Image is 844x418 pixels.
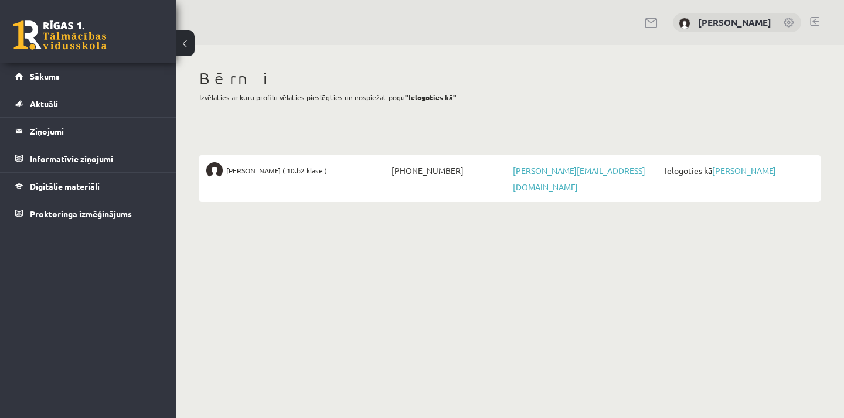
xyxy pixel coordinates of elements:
span: Ielogoties kā [662,162,814,179]
a: [PERSON_NAME] [698,16,771,28]
img: Edgars Mažis [679,18,690,29]
legend: Ziņojumi [30,118,161,145]
h1: Bērni [199,68,821,88]
a: Proktoringa izmēģinājums [15,200,161,227]
a: Digitālie materiāli [15,173,161,200]
b: "Ielogoties kā" [405,92,457,102]
a: Sākums [15,63,161,90]
span: Sākums [30,71,60,81]
span: [PERSON_NAME] ( 10.b2 klase ) [226,162,327,179]
span: Proktoringa izmēģinājums [30,208,132,219]
span: Aktuāli [30,98,58,109]
legend: Informatīvie ziņojumi [30,145,161,172]
a: Aktuāli [15,90,161,117]
a: Rīgas 1. Tālmācības vidusskola [13,20,107,50]
span: Digitālie materiāli [30,181,100,191]
p: Izvēlaties ar kuru profilu vēlaties pieslēgties un nospiežat pogu [199,92,821,102]
img: Daniels Andrejs Mažis [206,162,223,179]
a: Ziņojumi [15,118,161,145]
a: Informatīvie ziņojumi [15,145,161,172]
a: [PERSON_NAME][EMAIL_ADDRESS][DOMAIN_NAME] [513,165,645,192]
span: [PHONE_NUMBER] [389,162,510,179]
a: [PERSON_NAME] [712,165,776,176]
